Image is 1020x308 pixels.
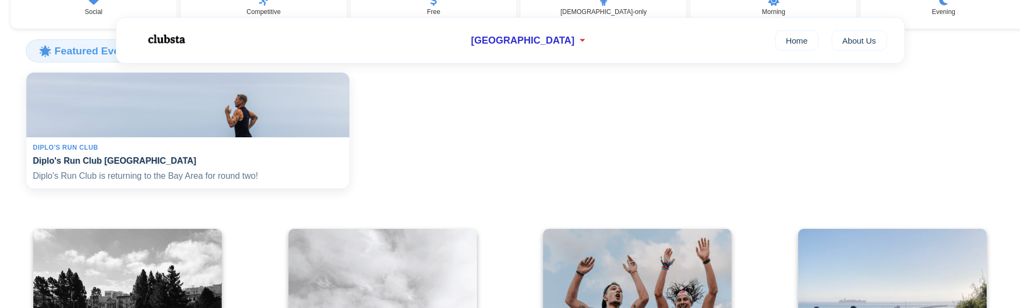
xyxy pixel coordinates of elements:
[33,156,343,166] h4: Diplo's Run Club [GEOGRAPHIC_DATA]
[471,35,574,46] span: [GEOGRAPHIC_DATA]
[775,30,819,51] a: Home
[33,170,343,182] p: Diplo's Run Club is returning to the Bay Area for round two!
[832,30,887,51] a: About Us
[33,144,343,151] div: Diplo's Run Club
[22,72,354,138] img: Diplo's Run Club San Francisco
[133,26,198,53] img: Logo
